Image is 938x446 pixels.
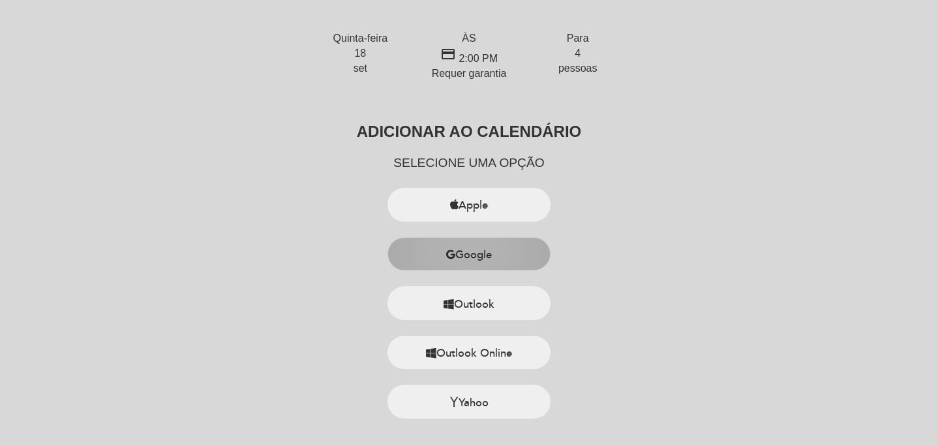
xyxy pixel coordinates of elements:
[523,46,632,61] div: 4
[415,67,524,82] div: Requer garantia
[387,286,551,320] button: Outlook
[306,31,415,46] div: Quinta-feira
[387,385,551,419] button: Yahoo
[523,61,632,76] div: pessoas
[306,46,415,61] div: 18
[306,108,632,156] h3: ADICIONAR AO CALENDÁRIO
[387,336,551,370] button: Outlook Online
[387,188,551,222] button: Apple
[459,53,498,64] span: 2:00 PM
[462,33,476,44] span: ÀS
[440,46,456,62] i: credit_card
[306,156,632,170] h3: SELECIONE UMA OPÇÃO
[387,237,551,271] button: Google
[523,31,632,46] div: Para
[306,61,415,76] div: set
